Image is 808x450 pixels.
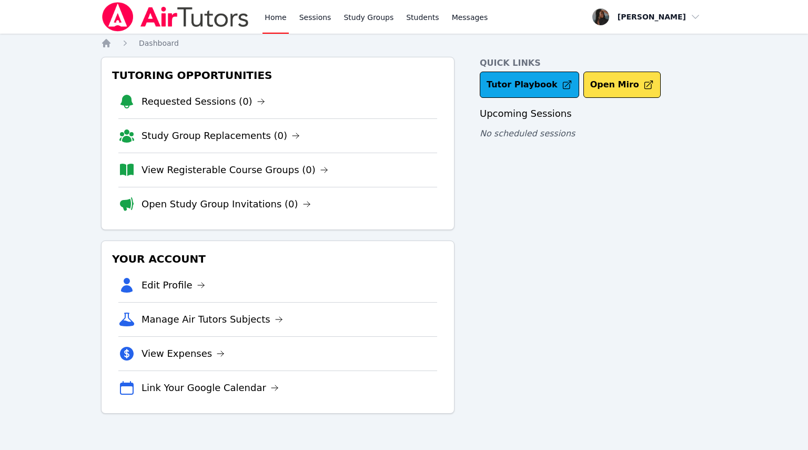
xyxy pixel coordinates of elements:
[142,163,328,177] a: View Registerable Course Groups (0)
[142,197,311,212] a: Open Study Group Invitations (0)
[142,312,283,327] a: Manage Air Tutors Subjects
[480,57,707,69] h4: Quick Links
[452,12,488,23] span: Messages
[142,94,265,109] a: Requested Sessions (0)
[142,278,205,293] a: Edit Profile
[139,39,179,47] span: Dashboard
[101,2,250,32] img: Air Tutors
[110,249,446,268] h3: Your Account
[110,66,446,85] h3: Tutoring Opportunities
[583,72,661,98] button: Open Miro
[142,346,225,361] a: View Expenses
[480,72,579,98] a: Tutor Playbook
[101,38,707,48] nav: Breadcrumb
[139,38,179,48] a: Dashboard
[142,128,300,143] a: Study Group Replacements (0)
[142,381,279,395] a: Link Your Google Calendar
[480,106,707,121] h3: Upcoming Sessions
[480,128,575,138] span: No scheduled sessions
